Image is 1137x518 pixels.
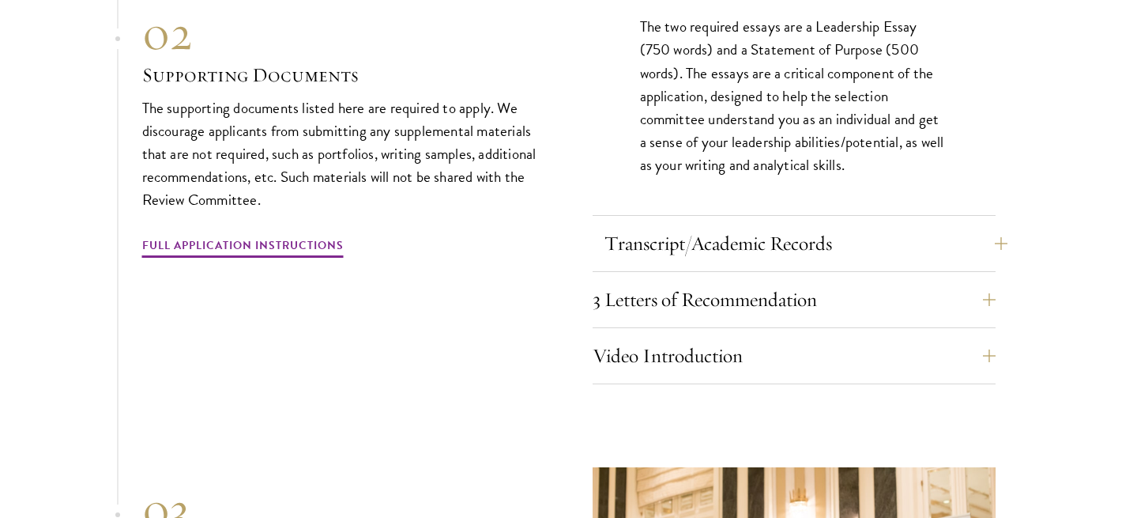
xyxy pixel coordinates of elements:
button: Video Introduction [593,337,996,375]
button: 3 Letters of Recommendation [593,281,996,319]
a: Full Application Instructions [142,236,344,260]
button: Transcript/Academic Records [604,225,1007,263]
h3: Supporting Documents [142,62,545,89]
div: 02 [142,5,545,62]
p: The two required essays are a Leadership Essay (750 words) and a Statement of Purpose (500 words)... [640,15,948,176]
p: The supporting documents listed here are required to apply. We discourage applicants from submitt... [142,96,545,211]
